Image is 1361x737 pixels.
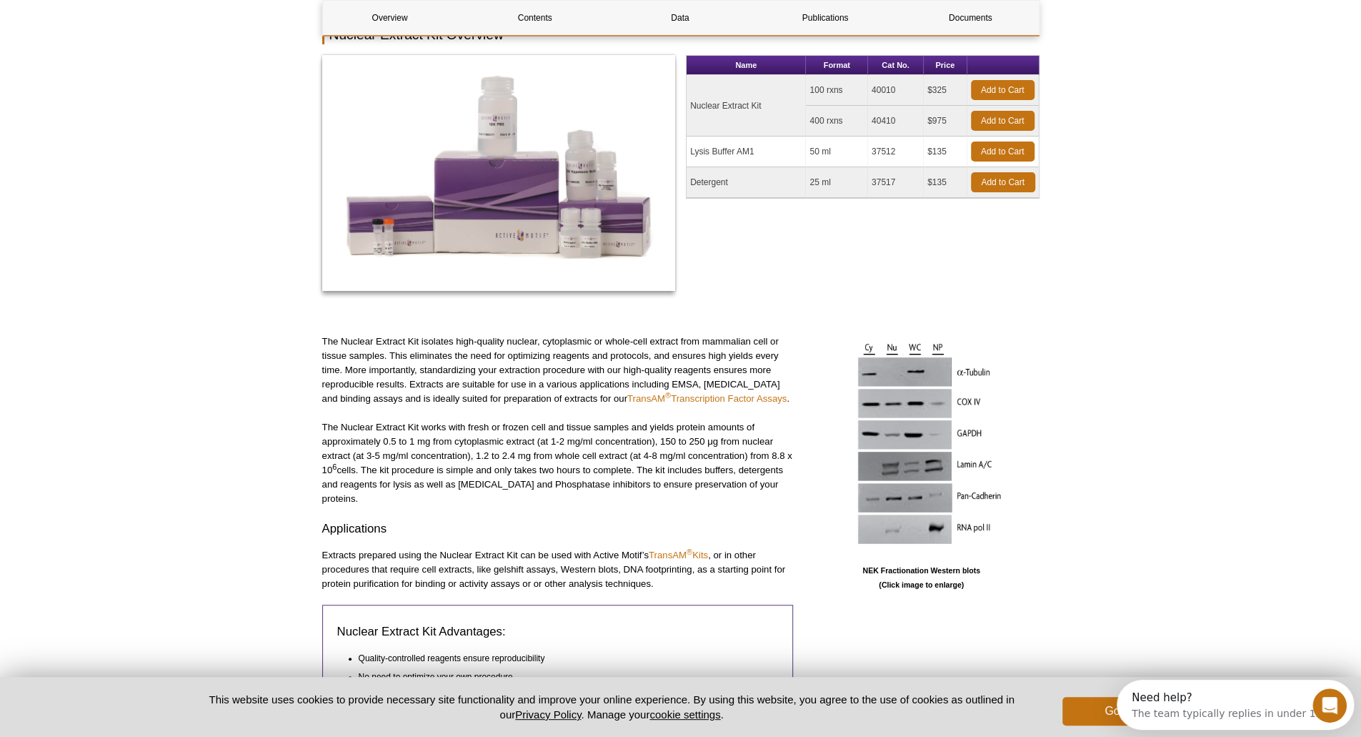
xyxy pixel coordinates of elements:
[184,692,1040,722] p: This website uses cookies to provide necessary site functionality and improve your online experie...
[1117,680,1354,730] iframe: Intercom live chat discovery launcher
[332,462,336,470] sup: 6
[868,75,924,106] td: 40010
[924,106,967,137] td: $975
[924,137,967,167] td: $135
[665,391,671,400] sup: ®
[971,111,1035,131] a: Add to Cart
[806,137,867,167] td: 50 ml
[359,670,765,684] li: No need to optimize your own procedure
[6,6,251,45] div: Open Intercom Messenger
[806,106,867,137] td: 400 rxns
[687,75,806,137] td: Nuclear Extract Kit
[337,623,778,640] h3: Nuclear Extract Kit Advantages:
[322,520,793,538] h3: Applications
[15,24,209,39] div: The team typically replies in under 1m
[322,548,793,591] p: Extracts prepared using the Nuclear Extract Kit can be used with Active Motif’s , or in other pro...
[971,142,1035,162] a: Add to Cart
[832,335,1011,559] img: NEK Fractionation Western blots
[868,106,924,137] td: 40410
[687,56,806,75] th: Name
[806,167,867,198] td: 25 ml
[15,12,209,24] div: Need help?
[924,75,967,106] td: $325
[868,167,924,198] td: 37517
[322,335,793,406] p: The Nuclear Extract Kit isolates high-quality nuclear, cytoplasmic or whole-cell extract from mam...
[971,80,1035,100] a: Add to Cart
[649,708,720,721] button: cookie settings
[687,547,692,555] sup: ®
[758,1,892,35] a: Publications
[868,56,924,75] th: Cat No.
[359,651,765,666] li: Quality-controlled reagents ensure reproducibility
[868,137,924,167] td: 37512
[687,137,806,167] td: Lysis Buffer AM1
[924,167,967,198] td: $135
[322,55,676,291] img: Nuclear Extract Kit
[862,566,979,589] b: NEK Fractionation Western blots (Click image to enlarge)
[322,420,793,506] p: The Nuclear Extract Kit works with fresh or frozen cell and tissue samples and yields protein amo...
[515,708,581,721] a: Privacy Policy
[323,1,457,35] a: Overview
[971,172,1035,192] a: Add to Cart
[806,75,867,106] td: 100 rxns
[1062,697,1177,726] button: Got it!
[924,56,967,75] th: Price
[613,1,747,35] a: Data
[687,167,806,198] td: Detergent
[649,550,708,560] a: TransAM®Kits
[903,1,1037,35] a: Documents
[806,56,867,75] th: Format
[627,393,787,404] a: TransAM®Transcription Factor Assays
[1312,688,1347,723] iframe: Intercom live chat
[468,1,602,35] a: Contents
